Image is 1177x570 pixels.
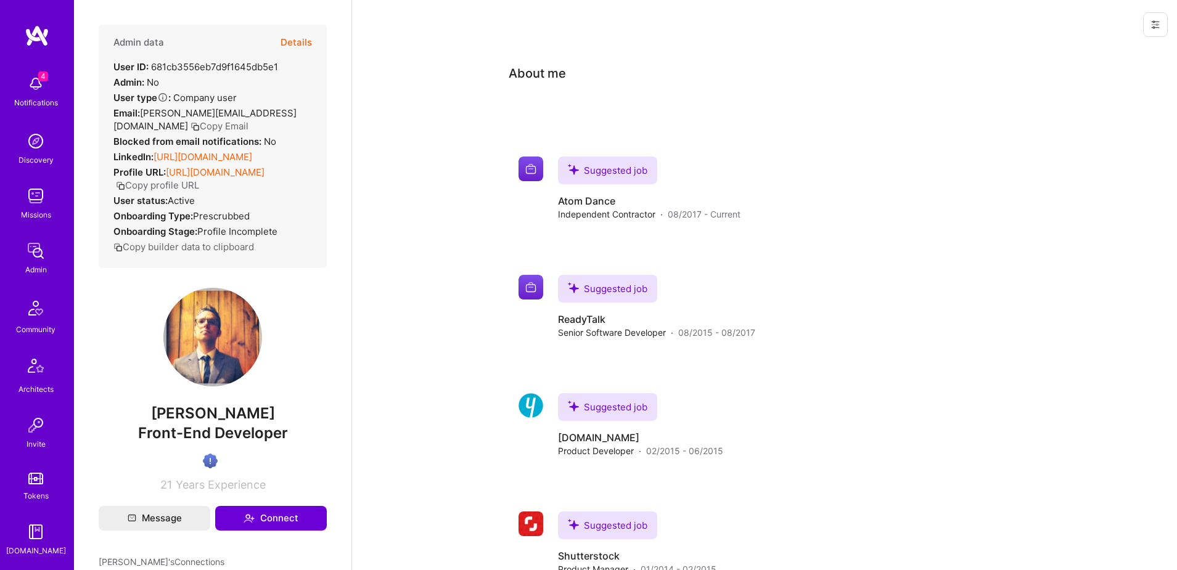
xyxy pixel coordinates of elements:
[23,184,48,208] img: teamwork
[558,312,755,326] h4: ReadyTalk
[157,92,168,103] i: Help
[23,238,48,263] img: admin teamwork
[191,120,248,132] button: Copy Email
[99,555,224,568] span: [PERSON_NAME]'s Connections
[128,514,136,523] i: icon Mail
[558,157,657,184] div: Suggested job
[113,76,144,88] strong: Admin:
[166,166,265,178] a: [URL][DOMAIN_NAME]
[6,544,66,557] div: [DOMAIN_NAME]
[113,210,193,222] strong: Onboarding Type:
[558,194,740,208] h4: Atom Dance
[154,151,252,163] a: [URL][DOMAIN_NAME]
[519,275,543,299] img: Company logo
[558,444,634,457] span: Product Developer
[244,513,255,524] i: icon Connect
[163,288,262,386] img: User Avatar
[646,444,723,457] span: 02/2015 - 06/2015
[21,353,51,383] img: Architects
[113,92,171,104] strong: User type :
[23,519,48,544] img: guide book
[203,454,218,468] img: High Potential User
[21,208,51,221] div: Missions
[113,240,254,253] button: Copy builder data to clipboard
[113,135,276,148] div: No
[113,107,297,132] span: [PERSON_NAME][EMAIL_ADDRESS][DOMAIN_NAME]
[568,401,579,412] i: icon SuggestedTeams
[197,226,277,237] span: Profile Incomplete
[23,129,48,153] img: discovery
[668,208,740,221] span: 08/2017 - Current
[558,431,723,444] h4: [DOMAIN_NAME]
[558,326,666,339] span: Senior Software Developer
[116,181,125,190] i: icon Copy
[558,275,657,303] div: Suggested job
[14,96,58,109] div: Notifications
[660,208,663,221] span: ·
[671,326,673,339] span: ·
[99,404,327,423] span: [PERSON_NAME]
[519,157,543,181] img: Company logo
[113,61,149,73] strong: User ID:
[639,444,641,457] span: ·
[28,473,43,484] img: tokens
[113,107,140,119] strong: Email:
[113,60,278,73] div: 681cb3556eb7d9f1645db5e1
[160,478,172,491] span: 21
[25,263,47,276] div: Admin
[558,511,657,539] div: Suggested job
[23,71,48,96] img: bell
[23,489,49,502] div: Tokens
[176,478,266,491] span: Years Experience
[27,438,46,450] div: Invite
[138,424,288,442] span: Front-End Developer
[23,413,48,438] img: Invite
[558,393,657,421] div: Suggested job
[38,71,48,81] span: 4
[678,326,755,339] span: 08/2015 - 08/2017
[215,506,327,531] button: Connect
[113,136,264,147] strong: Blocked from email notifications:
[18,383,54,396] div: Architects
[191,122,200,131] i: icon Copy
[16,323,55,336] div: Community
[99,506,210,531] button: Message
[509,64,566,83] div: About me
[113,76,159,89] div: No
[113,166,166,178] strong: Profile URL:
[568,164,579,175] i: icon SuggestedTeams
[519,511,543,536] img: Company logo
[116,179,199,192] button: Copy profile URL
[519,393,543,418] img: Company logo
[113,195,168,206] strong: User status:
[21,293,51,323] img: Community
[558,208,655,221] span: Independent Contractor
[113,37,164,48] h4: Admin data
[568,282,579,293] i: icon SuggestedTeams
[113,226,197,237] strong: Onboarding Stage:
[168,195,195,206] span: Active
[568,519,579,530] i: icon SuggestedTeams
[113,91,237,104] div: Company user
[193,210,250,222] span: prescrubbed
[18,153,54,166] div: Discovery
[281,25,312,60] button: Details
[25,25,49,47] img: logo
[113,243,123,252] i: icon Copy
[113,151,154,163] strong: LinkedIn:
[558,549,716,563] h4: Shutterstock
